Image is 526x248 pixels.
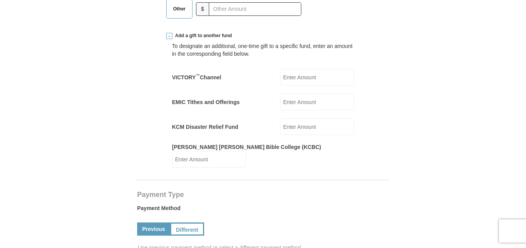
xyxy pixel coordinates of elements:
[172,143,321,151] label: [PERSON_NAME] [PERSON_NAME] Bible College (KCBC)
[280,94,354,110] input: Enter Amount
[172,42,354,58] div: To designate an additional, one-time gift to a specific fund, enter an amount in the correspondin...
[196,2,209,16] span: $
[280,118,354,135] input: Enter Amount
[137,222,170,236] a: Previous
[196,73,200,78] sup: ™
[169,3,189,15] span: Other
[172,123,238,131] label: KCM Disaster Relief Fund
[172,151,246,168] input: Enter Amount
[137,192,389,198] h4: Payment Type
[172,32,232,39] span: Add a gift to another fund
[170,222,204,236] a: Different
[172,74,221,81] label: VICTORY Channel
[209,2,301,16] input: Other Amount
[137,204,389,216] label: Payment Method
[172,98,240,106] label: EMIC Tithes and Offerings
[280,69,354,86] input: Enter Amount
